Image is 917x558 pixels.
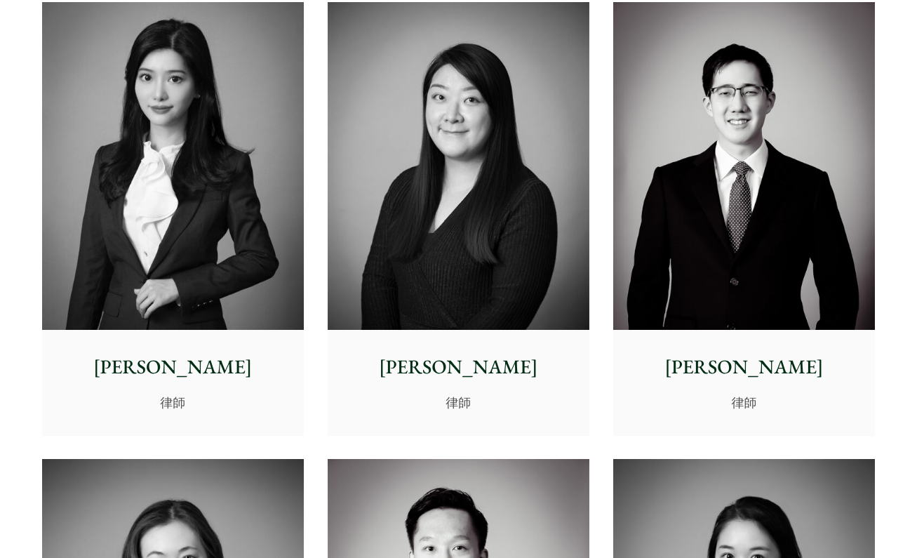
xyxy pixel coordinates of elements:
p: 律師 [624,393,864,412]
img: Florence Yan photo [42,2,304,330]
p: [PERSON_NAME] [53,352,293,382]
a: [PERSON_NAME] 律師 [613,2,875,436]
p: [PERSON_NAME] [339,352,578,382]
a: [PERSON_NAME] 律師 [328,2,589,436]
p: 律師 [53,393,293,412]
p: 律師 [339,393,578,412]
a: Florence Yan photo [PERSON_NAME] 律師 [42,2,304,436]
p: [PERSON_NAME] [624,352,864,382]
